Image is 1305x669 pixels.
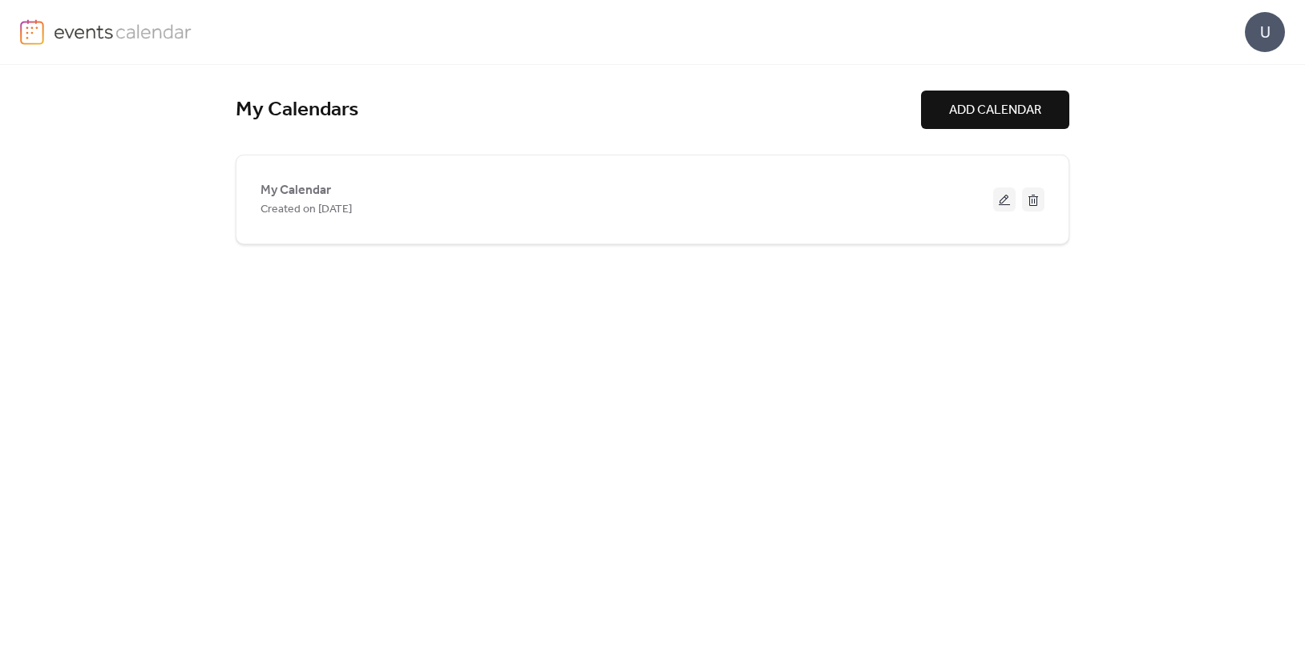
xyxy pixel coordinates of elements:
button: ADD CALENDAR [921,91,1069,129]
a: My Calendar [261,186,331,195]
span: ADD CALENDAR [949,101,1041,120]
div: My Calendars [236,97,921,123]
span: My Calendar [261,181,331,200]
img: logo-type [54,19,192,43]
div: U [1245,12,1285,52]
span: Created on [DATE] [261,200,352,220]
img: logo [20,19,44,45]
